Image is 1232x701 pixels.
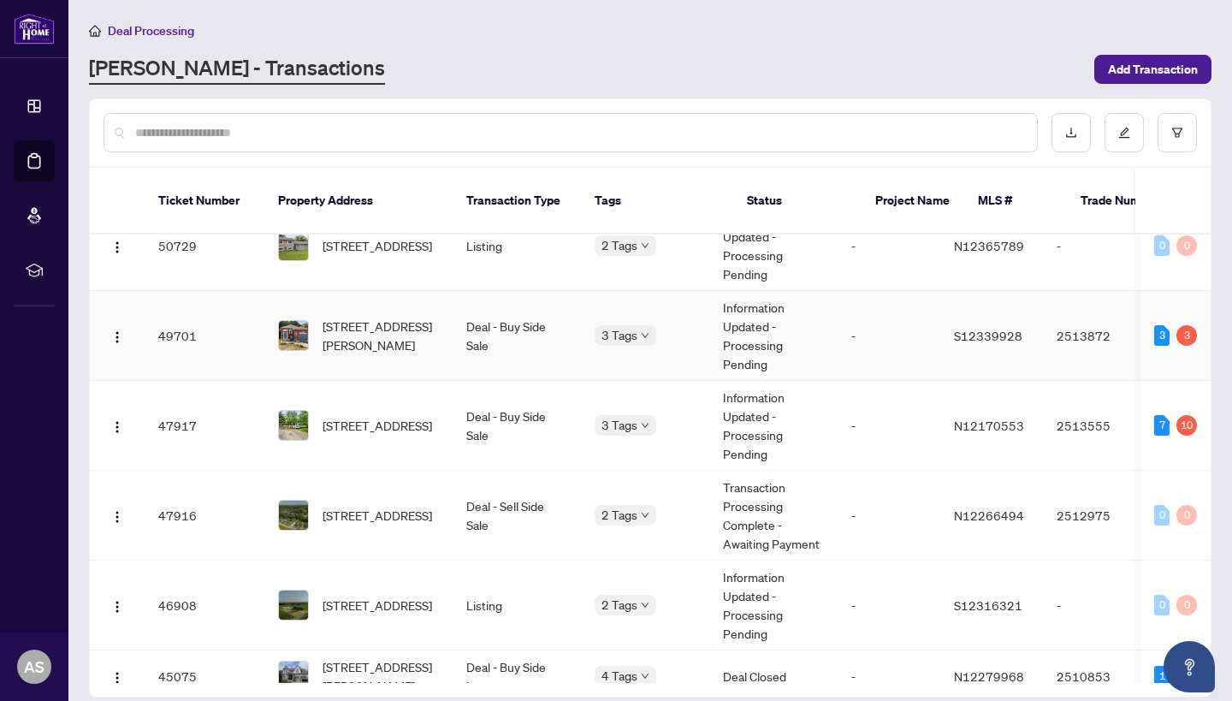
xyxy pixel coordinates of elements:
[641,331,649,340] span: down
[1043,381,1163,471] td: 2513555
[1065,127,1077,139] span: download
[709,201,838,291] td: Information Updated - Processing Pending
[110,241,124,254] img: Logo
[601,666,637,686] span: 4 Tags
[264,168,453,235] th: Property Address
[1094,55,1211,84] button: Add Transaction
[709,561,838,651] td: Information Updated - Processing Pending
[1154,666,1170,686] div: 1
[1164,641,1215,692] button: Open asap
[1154,235,1170,256] div: 0
[323,506,432,525] span: [STREET_ADDRESS]
[1043,291,1163,381] td: 2513872
[104,322,131,349] button: Logo
[453,291,581,381] td: Deal - Buy Side Sale
[954,597,1022,613] span: S12316321
[1171,127,1183,139] span: filter
[1154,595,1170,615] div: 0
[145,381,264,471] td: 47917
[323,416,432,435] span: [STREET_ADDRESS]
[1154,505,1170,526] div: 0
[323,317,439,354] span: [STREET_ADDRESS][PERSON_NAME]
[323,596,432,615] span: [STREET_ADDRESS]
[104,232,131,259] button: Logo
[641,672,649,680] span: down
[1176,505,1197,526] div: 0
[453,381,581,471] td: Deal - Buy Side Sale
[1067,168,1187,235] th: Trade Number
[1176,595,1197,615] div: 0
[1051,113,1091,152] button: download
[145,561,264,651] td: 46908
[1176,325,1197,346] div: 3
[89,25,101,37] span: home
[964,168,1067,235] th: MLS #
[1108,56,1198,83] span: Add Transaction
[110,671,124,685] img: Logo
[838,471,940,561] td: -
[601,325,637,345] span: 3 Tags
[641,601,649,609] span: down
[145,201,264,291] td: 50729
[279,231,308,260] img: thumbnail-img
[104,502,131,529] button: Logo
[601,505,637,525] span: 2 Tags
[601,595,637,615] span: 2 Tags
[954,508,1024,523] span: N12266494
[453,201,581,291] td: Listing
[104,412,131,439] button: Logo
[709,471,838,561] td: Transaction Processing Complete - Awaiting Payment
[145,471,264,561] td: 47916
[1158,113,1197,152] button: filter
[104,591,131,619] button: Logo
[323,657,439,695] span: [STREET_ADDRESS][PERSON_NAME]
[279,321,308,350] img: thumbnail-img
[110,600,124,614] img: Logo
[110,420,124,434] img: Logo
[838,561,940,651] td: -
[279,662,308,691] img: thumbnail-img
[1154,415,1170,436] div: 7
[709,381,838,471] td: Information Updated - Processing Pending
[641,241,649,250] span: down
[453,168,581,235] th: Transaction Type
[279,411,308,440] img: thumbnail-img
[838,201,940,291] td: -
[954,418,1024,433] span: N12170553
[1118,127,1130,139] span: edit
[954,328,1022,343] span: S12339928
[954,668,1024,684] span: N12279968
[1154,325,1170,346] div: 3
[601,415,637,435] span: 3 Tags
[145,291,264,381] td: 49701
[1043,561,1163,651] td: -
[838,381,940,471] td: -
[641,511,649,520] span: down
[279,501,308,530] img: thumbnail-img
[453,561,581,651] td: Listing
[14,13,55,45] img: logo
[1043,471,1163,561] td: 2512975
[581,168,733,235] th: Tags
[709,291,838,381] td: Information Updated - Processing Pending
[838,291,940,381] td: -
[279,591,308,620] img: thumbnail-img
[145,168,264,235] th: Ticket Number
[108,23,194,39] span: Deal Processing
[323,236,432,255] span: [STREET_ADDRESS]
[862,168,964,235] th: Project Name
[1105,113,1144,152] button: edit
[104,662,131,690] button: Logo
[1176,415,1197,436] div: 10
[601,235,637,255] span: 2 Tags
[954,238,1024,253] span: N12365789
[453,471,581,561] td: Deal - Sell Side Sale
[24,655,44,679] span: AS
[733,168,862,235] th: Status
[641,421,649,430] span: down
[1043,201,1163,291] td: -
[89,54,385,85] a: [PERSON_NAME] - Transactions
[110,510,124,524] img: Logo
[110,330,124,344] img: Logo
[1176,235,1197,256] div: 0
